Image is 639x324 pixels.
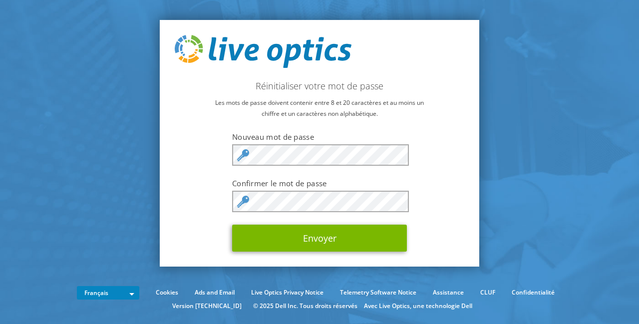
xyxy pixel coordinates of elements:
[175,80,464,91] h2: Réinitialiser votre mot de passe
[425,287,471,298] a: Assistance
[167,301,247,312] li: Version [TECHNICAL_ID]
[187,287,242,298] a: Ads and Email
[232,225,407,252] button: Envoyer
[504,287,562,298] a: Confidentialité
[364,301,472,312] li: Avec Live Optics, une technologie Dell
[248,301,362,312] li: © 2025 Dell Inc. Tous droits réservés
[332,287,424,298] a: Telemetry Software Notice
[175,35,351,68] img: live_optics_svg.svg
[148,287,186,298] a: Cookies
[244,287,331,298] a: Live Optics Privacy Notice
[232,132,407,142] label: Nouveau mot de passe
[232,178,407,188] label: Confirmer le mot de passe
[473,287,503,298] a: CLUF
[175,97,464,119] p: Les mots de passe doivent contenir entre 8 et 20 caractères et au moins un chiffre et un caractèr...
